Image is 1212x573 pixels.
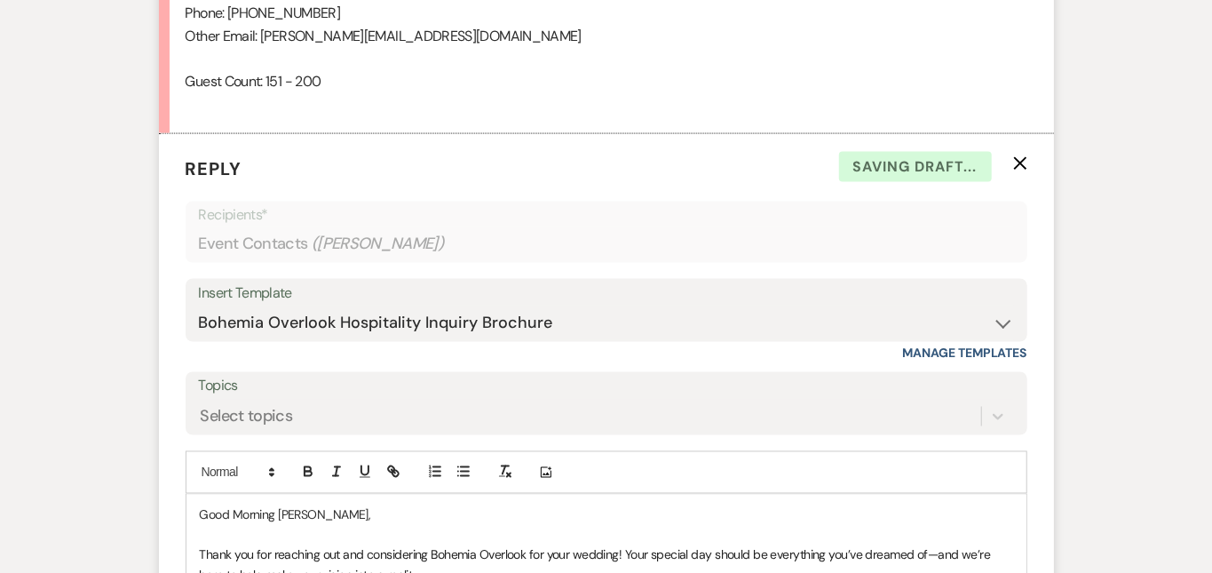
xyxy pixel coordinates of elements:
div: Select topics [201,405,293,429]
div: Event Contacts [199,227,1014,261]
span: Reply [186,157,242,180]
a: Manage Templates [903,346,1027,362]
p: Good Morning [PERSON_NAME], [200,505,1013,525]
span: Saving draft... [839,152,992,182]
label: Topics [199,374,1014,400]
p: Recipients* [199,203,1014,227]
span: ( [PERSON_NAME] ) [312,232,445,256]
div: Insert Template [199,281,1014,306]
